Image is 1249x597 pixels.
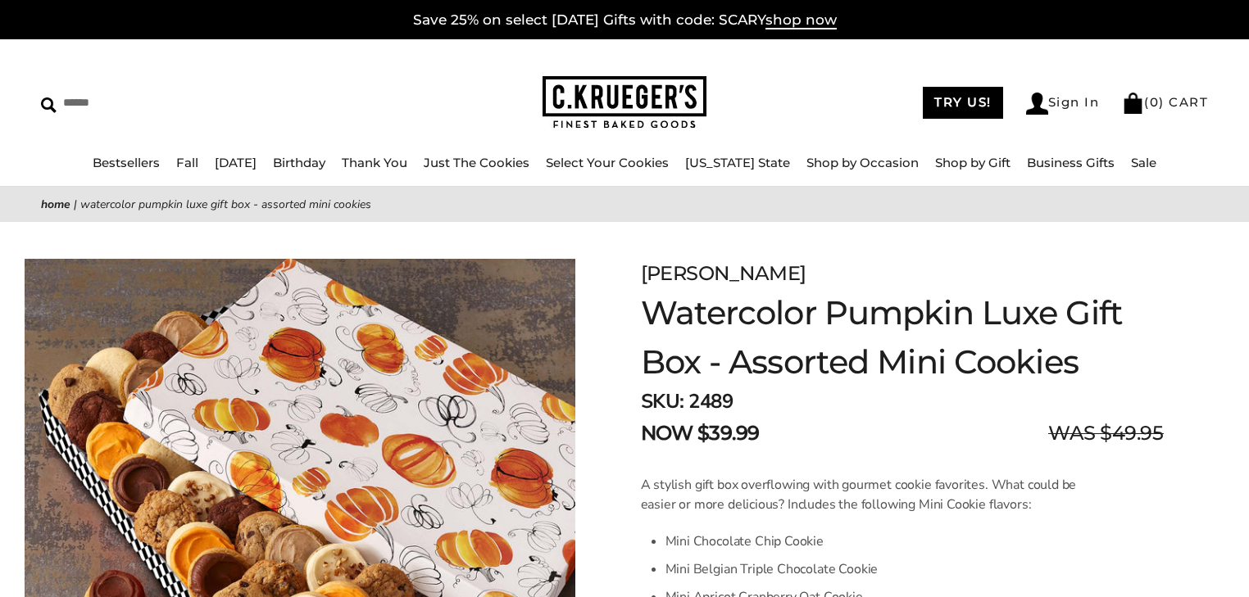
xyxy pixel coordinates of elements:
[641,388,684,414] strong: SKU:
[1027,155,1115,170] a: Business Gifts
[93,155,160,170] a: Bestsellers
[424,155,529,170] a: Just The Cookies
[1150,94,1160,110] span: 0
[1122,93,1144,114] img: Bag
[41,197,70,212] a: Home
[41,97,57,113] img: Search
[215,155,257,170] a: [DATE]
[806,155,919,170] a: Shop by Occasion
[342,155,407,170] a: Thank You
[1048,418,1163,448] span: WAS $49.95
[923,87,1003,119] a: TRY US!
[543,76,706,129] img: C.KRUEGER'S
[685,155,790,170] a: [US_STATE] State
[273,155,325,170] a: Birthday
[688,388,733,414] span: 2489
[665,555,1089,583] li: Mini Belgian Triple Chocolate Cookie
[413,11,837,29] a: Save 25% on select [DATE] Gifts with code: SCARYshop now
[641,418,760,448] span: NOW $39.99
[74,197,77,212] span: |
[1026,93,1048,115] img: Account
[41,195,1208,214] nav: breadcrumbs
[1122,94,1208,110] a: (0) CART
[665,527,1089,555] li: Mini Chocolate Chip Cookie
[41,90,318,115] input: Search
[1026,93,1100,115] a: Sign In
[935,155,1011,170] a: Shop by Gift
[80,197,371,212] span: Watercolor Pumpkin Luxe Gift Box - Assorted Mini Cookies
[176,155,198,170] a: Fall
[546,155,669,170] a: Select Your Cookies
[641,288,1164,387] h1: Watercolor Pumpkin Luxe Gift Box - Assorted Mini Cookies
[641,475,1089,514] p: A stylish gift box overflowing with gourmet cookie favorites. What could be easier or more delici...
[1131,155,1156,170] a: Sale
[641,259,1164,288] div: [PERSON_NAME]
[765,11,837,29] span: shop now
